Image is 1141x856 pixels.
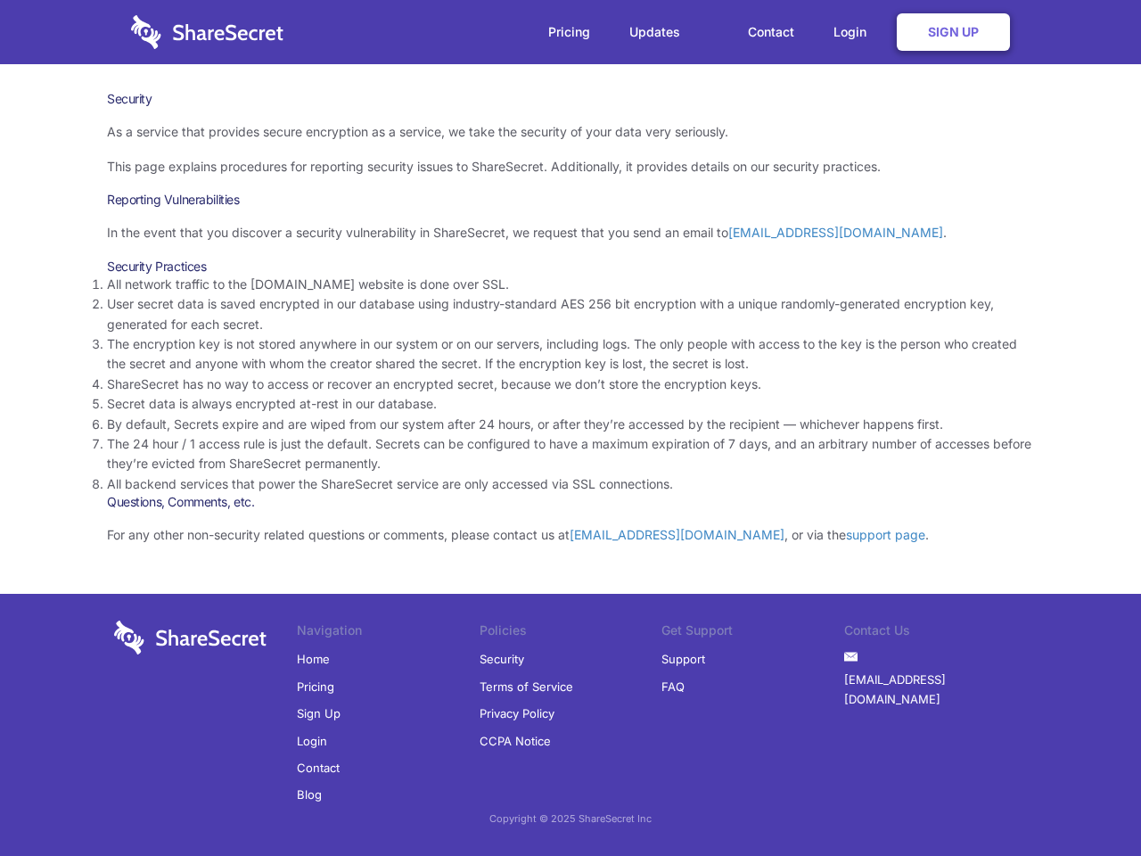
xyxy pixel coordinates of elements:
[131,15,283,49] img: logo-wordmark-white-trans-d4663122ce5f474addd5e946df7df03e33cb6a1c49d2221995e7729f52c070b2.svg
[846,527,925,542] a: support page
[730,4,812,60] a: Contact
[897,13,1010,51] a: Sign Up
[107,334,1034,374] li: The encryption key is not stored anywhere in our system or on our servers, including logs. The on...
[107,259,1034,275] h3: Security Practices
[107,394,1034,414] li: Secret data is always encrypted at-rest in our database.
[661,646,705,672] a: Support
[107,294,1034,334] li: User secret data is saved encrypted in our database using industry-standard AES 256 bit encryptio...
[107,525,1034,545] p: For any other non-security related questions or comments, please contact us at , or via the .
[297,673,334,700] a: Pricing
[297,781,322,808] a: Blog
[530,4,608,60] a: Pricing
[107,122,1034,142] p: As a service that provides secure encryption as a service, we take the security of your data very...
[114,621,267,654] img: logo-wordmark-white-trans-d4663122ce5f474addd5e946df7df03e33cb6a1c49d2221995e7729f52c070b2.svg
[480,673,573,700] a: Terms of Service
[844,621,1027,646] li: Contact Us
[728,225,943,240] a: [EMAIL_ADDRESS][DOMAIN_NAME]
[107,374,1034,394] li: ShareSecret has no way to access or recover an encrypted secret, because we don’t store the encry...
[107,415,1034,434] li: By default, Secrets expire and are wiped from our system after 24 hours, or after they’re accesse...
[297,700,341,727] a: Sign Up
[107,275,1034,294] li: All network traffic to the [DOMAIN_NAME] website is done over SSL.
[107,474,1034,494] li: All backend services that power the ShareSecret service are only accessed via SSL connections.
[570,527,784,542] a: [EMAIL_ADDRESS][DOMAIN_NAME]
[480,621,662,646] li: Policies
[297,728,327,754] a: Login
[107,223,1034,243] p: In the event that you discover a security vulnerability in ShareSecret, we request that you send ...
[816,4,893,60] a: Login
[844,666,1027,713] a: [EMAIL_ADDRESS][DOMAIN_NAME]
[297,754,340,781] a: Contact
[297,646,330,672] a: Home
[297,621,480,646] li: Navigation
[107,434,1034,474] li: The 24 hour / 1 access rule is just the default. Secrets can be configured to have a maximum expi...
[661,621,844,646] li: Get Support
[480,646,524,672] a: Security
[107,494,1034,510] h3: Questions, Comments, etc.
[107,192,1034,208] h3: Reporting Vulnerabilities
[661,673,685,700] a: FAQ
[480,700,554,727] a: Privacy Policy
[107,91,1034,107] h1: Security
[107,157,1034,177] p: This page explains procedures for reporting security issues to ShareSecret. Additionally, it prov...
[480,728,551,754] a: CCPA Notice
